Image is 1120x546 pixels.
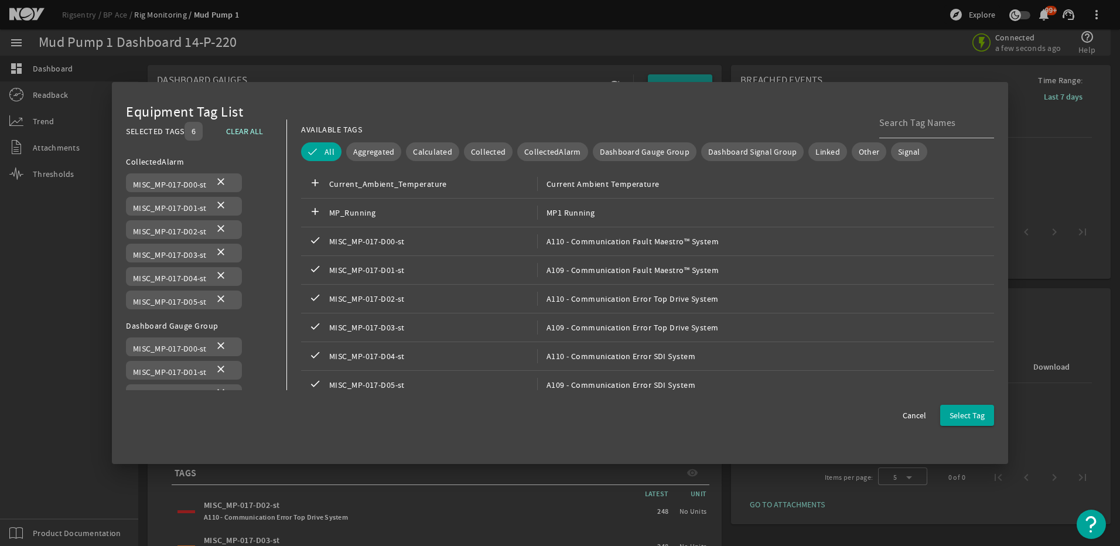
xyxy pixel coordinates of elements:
span: MISC_MP-017-D03-st [133,250,207,260]
span: Aggregated [353,146,395,158]
mat-icon: check [308,320,322,335]
span: Signal [898,146,920,158]
span: CollectedAlarm [524,146,581,158]
span: A110 - Communication Fault Maestro™ System [537,234,719,248]
span: MP_Running [329,206,537,220]
span: A110 - Communication Error Top Drive System [537,292,719,306]
mat-icon: check [308,234,322,248]
mat-icon: check [308,349,322,363]
span: MISC_MP-017-D00-st [133,179,207,190]
span: MISC_MP-017-D02-st [133,390,207,401]
span: Dashboard Signal Group [708,146,797,158]
span: A109 - Communication Error SDI System [537,378,695,392]
span: MISC_MP-017-D00-st [133,343,207,354]
span: MISC_MP-017-D04-st [329,349,537,363]
mat-icon: check [308,263,322,277]
div: Dashboard Gauge Group [126,319,272,333]
mat-icon: check [308,292,322,306]
mat-icon: close [214,293,228,307]
span: A109 - Communication Fault Maestro™ System [537,263,719,277]
mat-icon: close [214,269,228,284]
span: MISC_MP-017-D00-st [329,234,537,248]
span: 6 [192,125,196,137]
span: Dashboard Gauge Group [600,146,689,158]
mat-icon: close [214,246,228,260]
button: Cancel [893,405,935,426]
button: CLEAR ALL [217,121,272,142]
mat-icon: close [214,199,228,213]
button: Open Resource Center [1077,510,1106,539]
span: Cancel [903,409,926,421]
span: A109 - Communication Error Top Drive System [537,320,719,335]
span: MISC_MP-017-D05-st [133,296,207,307]
span: Linked [815,146,840,158]
div: Equipment Tag List [126,105,994,120]
span: All [325,146,334,158]
span: MISC_MP-017-D03-st [329,320,537,335]
span: Calculated [413,146,452,158]
span: A110 - Communication Error SDI System [537,349,695,363]
span: MISC_MP-017-D02-st [329,292,537,306]
span: MP1 Running [537,206,595,220]
span: MISC_MP-017-D01-st [329,263,537,277]
mat-icon: add [308,206,322,220]
mat-icon: close [214,340,228,354]
span: MISC_MP-017-D02-st [133,226,207,237]
div: AVAILABLE TAGS [301,122,362,136]
span: Other [859,146,879,158]
mat-icon: close [214,176,228,190]
span: Select Tag [950,409,985,421]
mat-icon: add [308,177,322,191]
mat-icon: close [214,363,228,377]
span: MISC_MP-017-D04-st [133,273,207,284]
span: Current Ambient Temperature [537,177,660,191]
span: MISC_MP-017-D05-st [329,378,537,392]
div: SELECTED TAGS [126,124,185,138]
span: CLEAR ALL [226,124,263,138]
input: Search Tag Names [879,116,985,130]
div: CollectedAlarm [126,155,272,169]
mat-icon: close [214,223,228,237]
button: Select Tag [940,405,994,426]
span: MISC_MP-017-D01-st [133,203,207,213]
span: Current_Ambient_Temperature [329,177,537,191]
span: Collected [471,146,506,158]
span: MISC_MP-017-D01-st [133,367,207,377]
mat-icon: check [308,378,322,392]
mat-icon: close [214,387,228,401]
